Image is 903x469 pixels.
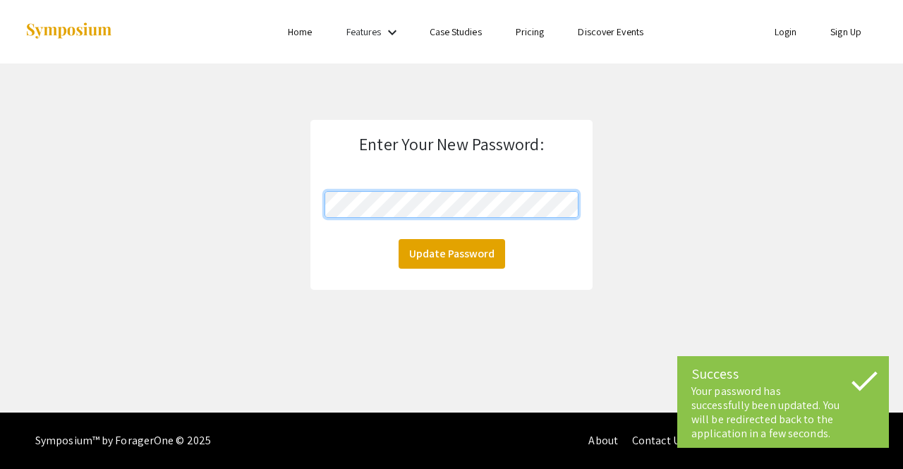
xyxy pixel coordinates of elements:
[359,134,543,154] h4: Enter Your New Password:
[384,24,401,41] mat-icon: Expand Features list
[35,413,211,469] div: Symposium™ by ForagerOne © 2025
[691,384,875,441] div: Your password has successfully been updated. You will be redirected back to the application in a ...
[830,25,861,38] a: Sign Up
[775,25,797,38] a: Login
[399,239,505,269] button: Update Password
[25,22,113,41] img: Symposium by ForagerOne
[288,25,312,38] a: Home
[588,433,618,448] a: About
[632,433,685,448] a: Contact Us
[516,25,545,38] a: Pricing
[430,25,482,38] a: Case Studies
[346,25,382,38] a: Features
[11,406,60,458] iframe: Chat
[578,25,643,38] a: Discover Events
[691,363,875,384] div: Success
